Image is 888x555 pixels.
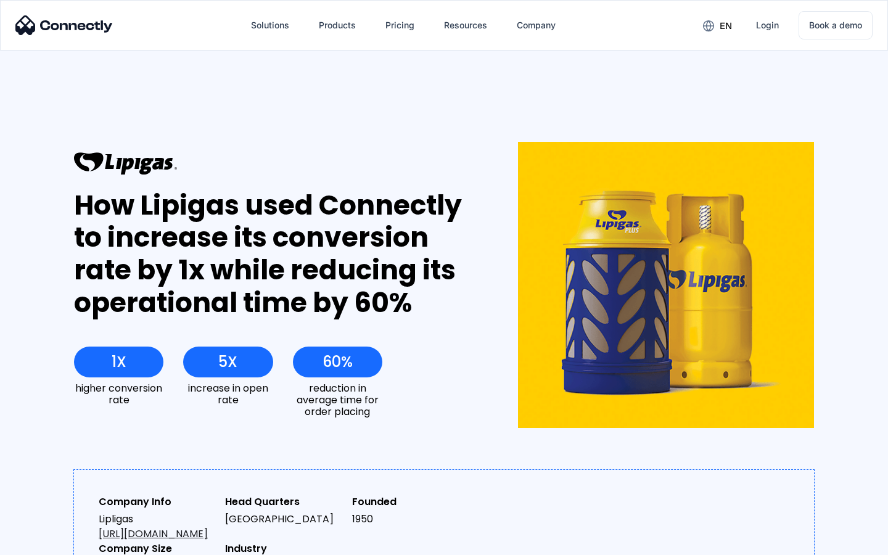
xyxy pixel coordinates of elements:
div: Lipligas [99,512,215,541]
div: higher conversion rate [74,382,163,406]
div: Products [319,17,356,34]
div: Login [756,17,779,34]
div: 5X [218,353,237,371]
a: Book a demo [799,11,873,39]
div: 60% [323,353,353,371]
div: Company [517,17,556,34]
div: Resources [444,17,487,34]
div: en [720,17,732,35]
div: Company [507,10,565,40]
div: 1X [112,353,126,371]
a: Pricing [376,10,424,40]
div: How Lipigas used Connectly to increase its conversion rate by 1x while reducing its operational t... [74,189,473,319]
a: [URL][DOMAIN_NAME] [99,527,208,541]
div: Solutions [251,17,289,34]
div: [GEOGRAPHIC_DATA] [225,512,342,527]
div: Solutions [241,10,299,40]
div: reduction in average time for order placing [293,382,382,418]
img: Connectly Logo [15,15,113,35]
div: Resources [434,10,497,40]
aside: Language selected: English [12,533,74,551]
div: Company Info [99,495,215,509]
a: Login [746,10,789,40]
div: Products [309,10,366,40]
div: Founded [352,495,469,509]
div: en [693,16,741,35]
div: 1950 [352,512,469,527]
ul: Language list [25,533,74,551]
div: Pricing [385,17,414,34]
div: increase in open rate [183,382,273,406]
div: Head Quarters [225,495,342,509]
